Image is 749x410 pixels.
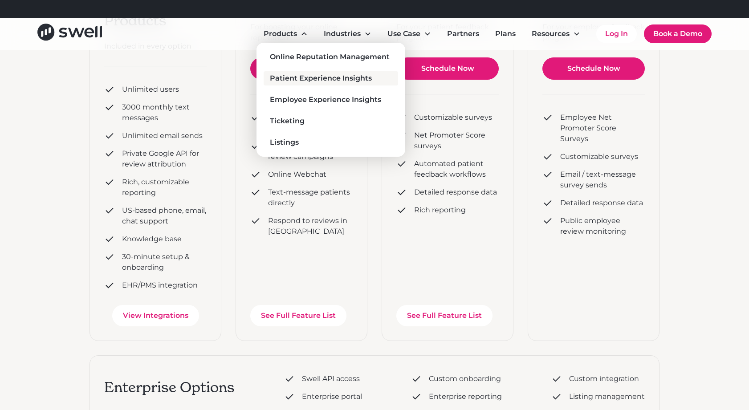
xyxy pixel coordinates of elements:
h3: Enterprise Options [104,378,235,397]
a: Employee Experience Insights [264,93,398,107]
a: Patient Experience Insights [264,71,398,85]
div: Enterprise reporting [429,391,502,402]
div: Detailed response data [560,198,643,208]
div: Automated patient feedback workflows [414,158,499,180]
div: Use Case [380,25,438,43]
a: Book a Demo [644,24,712,43]
div: Detailed response data [414,187,497,198]
a: Online Reputation Management [264,50,398,64]
div: Unlimited users [122,84,179,95]
div: Customizable surveys [560,151,638,162]
div: Products [264,28,297,39]
a: Listings [264,135,398,150]
a: See Full Feature List [250,305,346,326]
div: 3000 monthly text messages [122,102,207,123]
div: Text-message patients directly [268,187,353,208]
div: Resources [525,25,587,43]
div: Email / text-message survey sends [560,169,645,191]
a: View Integrations [112,305,199,326]
div: Listings [270,137,299,148]
a: home [37,24,102,44]
a: Schedule Now [396,57,499,80]
div: Unlimited email sends [122,130,203,141]
div: Custom onboarding [429,373,501,384]
div: Industries [324,28,361,39]
div: US-based phone, email, chat support [122,205,207,227]
a: Log In [596,25,637,43]
div: Customizable surveys [414,112,492,123]
a: Plans [488,25,523,43]
div: Ticketing [270,116,305,126]
div: Online Webchat [268,169,326,180]
div: Respond to reviews in [GEOGRAPHIC_DATA] [268,215,353,237]
a: Partners [440,25,486,43]
div: Online Reputation Management [270,52,390,62]
div: Industries [317,25,379,43]
div: Resources [532,28,570,39]
div: 30-minute setup & onboarding [122,252,207,273]
div: Employee Net Promoter Score Surveys [560,112,645,144]
nav: Products [256,43,405,157]
div: Public employee review monitoring [560,215,645,237]
div: Custom integration [569,373,639,384]
div: Net Promoter Score surveys [414,130,499,151]
a: Schedule Now [250,57,353,80]
div: Swell API access [302,373,360,384]
div: EHR/PMS integration [122,280,198,291]
div: Employee Experience Insights [270,94,381,105]
a: Ticketing [264,114,398,128]
div: Knowledge base [122,234,182,244]
div: Products [256,25,315,43]
div: Private Google API for review attribution [122,148,207,170]
div: Enterprise portal [302,391,362,402]
div: Rich reporting [414,205,466,215]
div: Listing management [569,391,645,402]
a: See Full Feature List [396,305,493,326]
div: Use Case [387,28,420,39]
a: Schedule Now [542,57,645,80]
div: Patient Experience Insights [270,73,372,84]
div: Rich, customizable reporting [122,177,207,198]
